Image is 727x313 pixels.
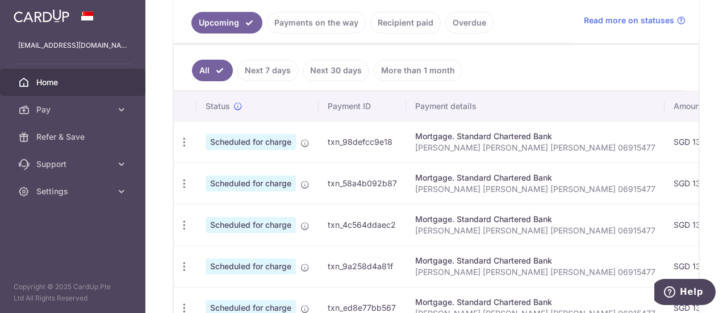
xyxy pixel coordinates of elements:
span: Scheduled for charge [206,217,296,233]
span: Scheduled for charge [206,176,296,191]
img: CardUp [14,9,69,23]
div: Mortgage. Standard Chartered Bank [415,255,655,266]
p: [PERSON_NAME] [PERSON_NAME] [PERSON_NAME] 06915477 [415,266,655,278]
p: [PERSON_NAME] [PERSON_NAME] [PERSON_NAME] 06915477 [415,142,655,153]
div: Mortgage. Standard Chartered Bank [415,131,655,142]
div: Mortgage. Standard Chartered Bank [415,214,655,225]
a: Payments on the way [267,12,366,34]
span: Scheduled for charge [206,134,296,150]
span: Settings [36,186,111,197]
span: Amount [674,101,703,112]
td: txn_9a258d4a81f [319,245,406,287]
th: Payment details [406,91,665,121]
a: All [192,60,233,81]
a: Read more on statuses [584,15,686,26]
p: [PERSON_NAME] [PERSON_NAME] [PERSON_NAME] 06915477 [415,225,655,236]
td: txn_98defcc9e18 [319,121,406,162]
span: Scheduled for charge [206,258,296,274]
a: Overdue [445,12,494,34]
span: Home [36,77,111,88]
span: Pay [36,104,111,115]
div: Mortgage. Standard Chartered Bank [415,297,655,308]
div: Mortgage. Standard Chartered Bank [415,172,655,183]
a: Recipient paid [370,12,441,34]
td: txn_58a4b092b87 [319,162,406,204]
span: Status [206,101,230,112]
p: [EMAIL_ADDRESS][DOMAIN_NAME] [18,40,127,51]
a: Next 30 days [303,60,369,81]
span: Refer & Save [36,131,111,143]
th: Payment ID [319,91,406,121]
iframe: Opens a widget where you can find more information [654,279,716,307]
a: Next 7 days [237,60,298,81]
a: More than 1 month [374,60,462,81]
a: Upcoming [191,12,262,34]
p: [PERSON_NAME] [PERSON_NAME] [PERSON_NAME] 06915477 [415,183,655,195]
span: Support [36,158,111,170]
span: Read more on statuses [584,15,674,26]
td: txn_4c564ddaec2 [319,204,406,245]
